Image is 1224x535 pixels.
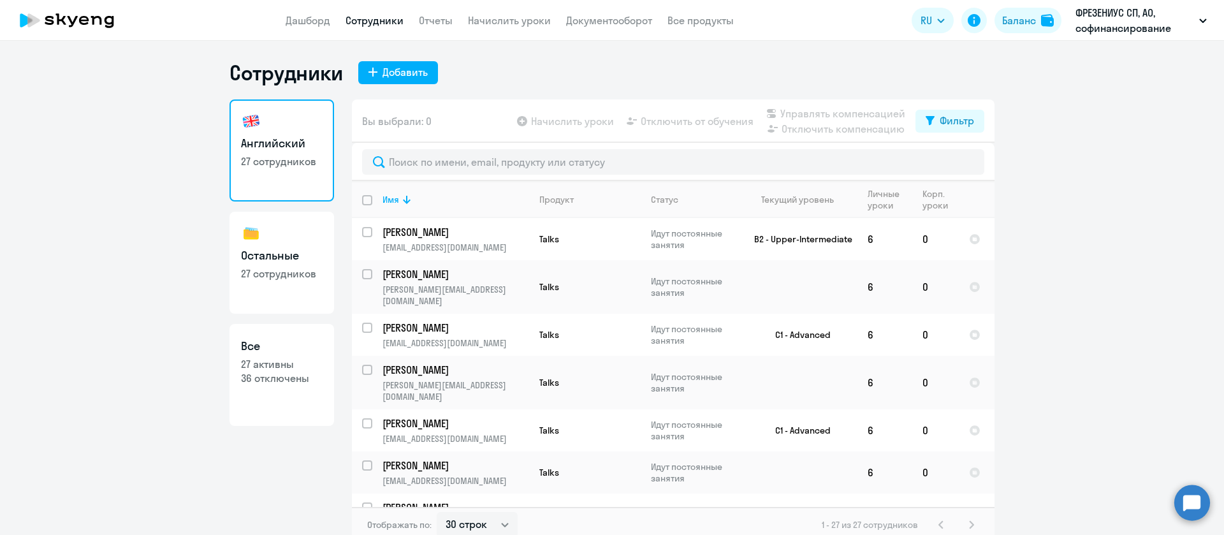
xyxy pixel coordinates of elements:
[912,451,959,494] td: 0
[382,475,528,487] p: [EMAIL_ADDRESS][DOMAIN_NAME]
[539,377,559,388] span: Talks
[362,114,432,129] span: Вы выбрали: 0
[241,267,323,281] p: 27 сотрудников
[1069,5,1213,36] button: ФРЕЗЕНИУС СП, АО, софинансирование
[382,458,527,473] p: [PERSON_NAME]
[382,501,527,515] p: [PERSON_NAME]
[857,314,912,356] td: 6
[382,194,399,205] div: Имя
[566,14,652,27] a: Документооборот
[651,419,738,442] p: Идут постоянные занятия
[382,267,528,281] a: [PERSON_NAME]
[229,99,334,202] a: Английский27 сотрудников
[857,451,912,494] td: 6
[539,194,574,205] div: Продукт
[822,519,918,531] span: 1 - 27 из 27 сотрудников
[922,188,958,211] div: Корп. уроки
[382,321,528,335] a: [PERSON_NAME]
[382,194,528,205] div: Имя
[241,135,323,152] h3: Английский
[922,188,950,211] div: Корп. уроки
[761,194,834,205] div: Текущий уровень
[382,416,527,430] p: [PERSON_NAME]
[921,13,932,28] span: RU
[857,409,912,451] td: 6
[241,357,323,371] p: 27 активны
[857,260,912,314] td: 6
[286,14,330,27] a: Дашборд
[651,194,738,205] div: Статус
[651,461,738,484] p: Идут постоянные занятия
[229,324,334,426] a: Все27 активны36 отключены
[241,371,323,385] p: 36 отключены
[857,218,912,260] td: 6
[651,194,678,205] div: Статус
[382,284,528,307] p: [PERSON_NAME][EMAIL_ADDRESS][DOMAIN_NAME]
[539,233,559,245] span: Talks
[382,501,528,515] a: [PERSON_NAME]
[651,228,738,251] p: Идут постоянные занятия
[229,60,343,85] h1: Сотрудники
[382,64,428,80] div: Добавить
[382,363,528,377] a: [PERSON_NAME]
[539,281,559,293] span: Talks
[382,379,528,402] p: [PERSON_NAME][EMAIL_ADDRESS][DOMAIN_NAME]
[382,242,528,253] p: [EMAIL_ADDRESS][DOMAIN_NAME]
[539,425,559,436] span: Talks
[382,458,528,473] a: [PERSON_NAME]
[1075,5,1194,36] p: ФРЕЗЕНИУС СП, АО, софинансирование
[651,275,738,298] p: Идут постоянные занятия
[915,110,984,133] button: Фильтр
[651,371,738,394] p: Идут постоянные занятия
[739,314,857,356] td: C1 - Advanced
[940,113,974,128] div: Фильтр
[868,188,912,211] div: Личные уроки
[362,149,984,175] input: Поиск по имени, email, продукту или статусу
[749,194,857,205] div: Текущий уровень
[358,61,438,84] button: Добавить
[468,14,551,27] a: Начислить уроки
[857,356,912,409] td: 6
[1002,13,1036,28] div: Баланс
[739,409,857,451] td: C1 - Advanced
[382,225,528,239] a: [PERSON_NAME]
[912,8,954,33] button: RU
[382,433,528,444] p: [EMAIL_ADDRESS][DOMAIN_NAME]
[539,194,640,205] div: Продукт
[382,321,527,335] p: [PERSON_NAME]
[241,111,261,131] img: english
[651,323,738,346] p: Идут постоянные занятия
[382,267,527,281] p: [PERSON_NAME]
[229,212,334,314] a: Остальные27 сотрудников
[667,14,734,27] a: Все продукты
[539,329,559,341] span: Talks
[241,338,323,355] h3: Все
[241,154,323,168] p: 27 сотрудников
[539,467,559,478] span: Talks
[739,218,857,260] td: B2 - Upper-Intermediate
[241,223,261,244] img: others
[912,356,959,409] td: 0
[912,260,959,314] td: 0
[382,363,527,377] p: [PERSON_NAME]
[367,519,432,531] span: Отображать по:
[912,314,959,356] td: 0
[241,247,323,264] h3: Остальные
[382,337,528,349] p: [EMAIL_ADDRESS][DOMAIN_NAME]
[912,218,959,260] td: 0
[912,409,959,451] td: 0
[382,416,528,430] a: [PERSON_NAME]
[382,225,527,239] p: [PERSON_NAME]
[994,8,1061,33] button: Балансbalance
[346,14,404,27] a: Сотрудники
[868,188,903,211] div: Личные уроки
[419,14,453,27] a: Отчеты
[1041,14,1054,27] img: balance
